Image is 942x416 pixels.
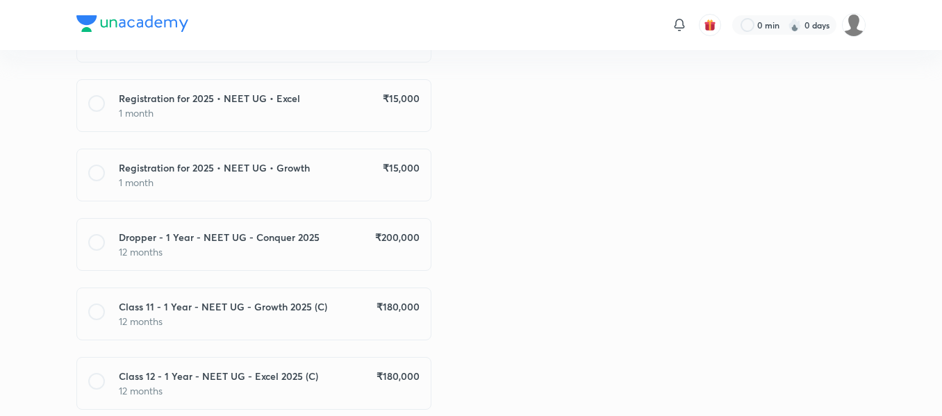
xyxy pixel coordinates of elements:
p: 1 month [119,175,154,190]
h6: ₹ 180,000 [377,299,420,314]
p: 12 months [119,314,163,328]
h6: ₹ 200,000 [375,230,420,244]
p: 1 month [119,106,154,120]
h6: Dropper - 1 Year - NEET UG - Conquer 2025 [119,230,320,244]
h6: Class 11 - 1 Year - NEET UG - Growth 2025 (C) [119,299,327,314]
img: Devadarshan M [842,13,866,37]
a: Company Logo [76,15,188,35]
h6: Registration for 2025 • NEET UG • Excel [119,91,300,106]
img: streak [788,18,802,32]
h6: Class 12 - 1 Year - NEET UG - Excel 2025 (C) [119,369,318,383]
img: Company Logo [76,15,188,32]
h6: ₹ 15,000 [383,160,420,175]
h6: ₹ 180,000 [377,369,420,383]
button: avatar [699,14,721,36]
p: 12 months [119,383,163,398]
img: avatar [704,19,716,31]
h6: Registration for 2025 • NEET UG • Growth [119,160,310,175]
h6: ₹ 15,000 [383,91,420,106]
p: 12 months [119,244,163,259]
